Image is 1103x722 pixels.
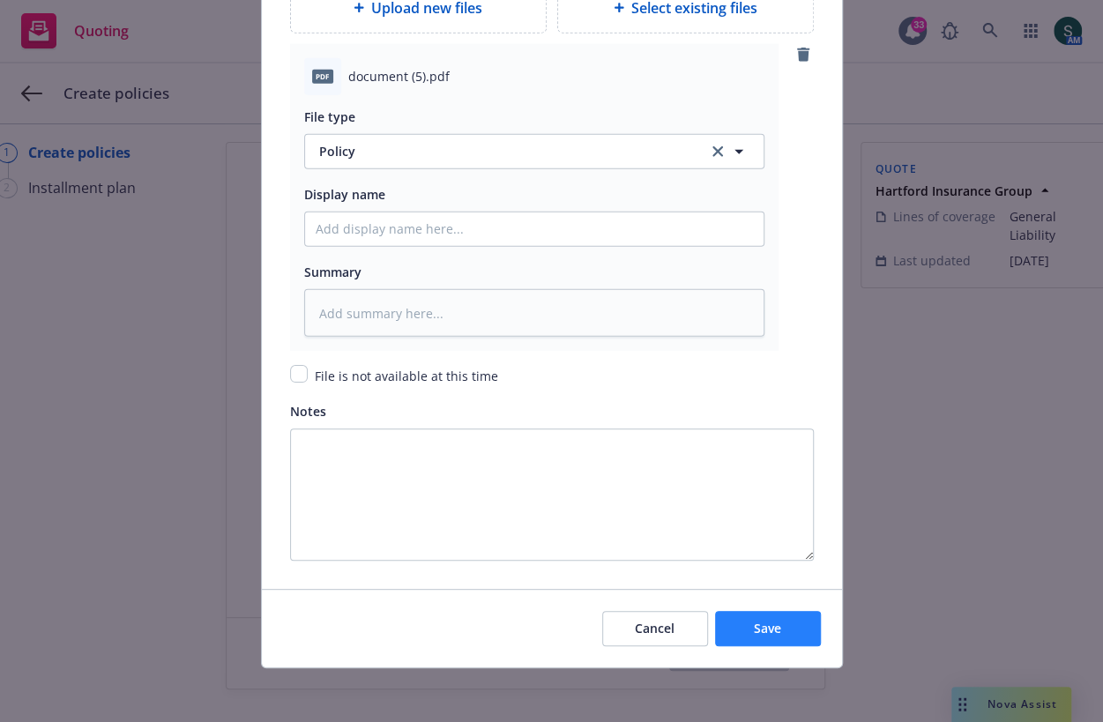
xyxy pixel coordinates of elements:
span: Save [754,620,781,636]
span: Policy [319,142,688,160]
span: document (5).pdf [348,67,450,86]
span: Summary [304,264,361,280]
button: Cancel [602,611,708,646]
span: File is not available at this time [315,368,498,384]
span: pdf [312,70,333,83]
input: Add display name here... [305,212,764,246]
a: clear selection [707,141,728,162]
span: Cancel [635,620,674,636]
button: Policyclear selection [304,134,764,169]
button: Save [715,611,821,646]
span: Notes [290,403,326,420]
a: remove [793,44,814,65]
span: Display name [304,186,385,203]
span: File type [304,108,355,125]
